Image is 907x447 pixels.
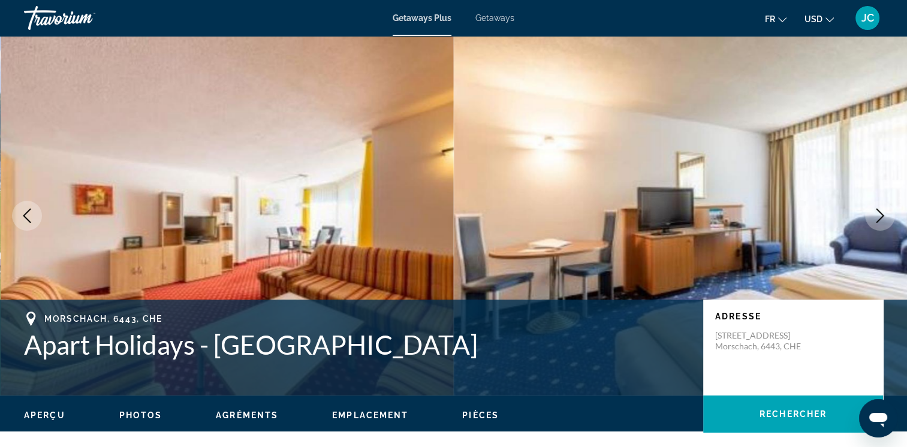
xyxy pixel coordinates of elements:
[119,410,162,420] span: Photos
[804,10,834,28] button: Change currency
[462,410,499,420] span: Pièces
[24,2,144,34] a: Travorium
[852,5,883,31] button: User Menu
[715,312,871,321] p: Adresse
[861,12,874,24] span: JC
[24,410,65,420] span: Aperçu
[715,330,811,352] p: [STREET_ADDRESS] Morschach, 6443, CHE
[804,14,822,24] span: USD
[475,13,514,23] a: Getaways
[119,410,162,421] button: Photos
[332,410,408,420] span: Emplacement
[332,410,408,421] button: Emplacement
[765,10,787,28] button: Change language
[462,410,499,421] button: Pièces
[859,399,897,437] iframe: Bouton de lancement de la fenêtre de messagerie
[760,409,827,419] span: Rechercher
[44,314,162,324] span: Morschach, 6443, CHE
[703,395,883,433] button: Rechercher
[765,14,775,24] span: fr
[393,13,451,23] a: Getaways Plus
[12,201,42,231] button: Previous image
[24,410,65,421] button: Aperçu
[865,201,895,231] button: Next image
[24,329,691,360] h1: Apart Holidays - [GEOGRAPHIC_DATA]
[216,410,278,420] span: Agréments
[216,410,278,421] button: Agréments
